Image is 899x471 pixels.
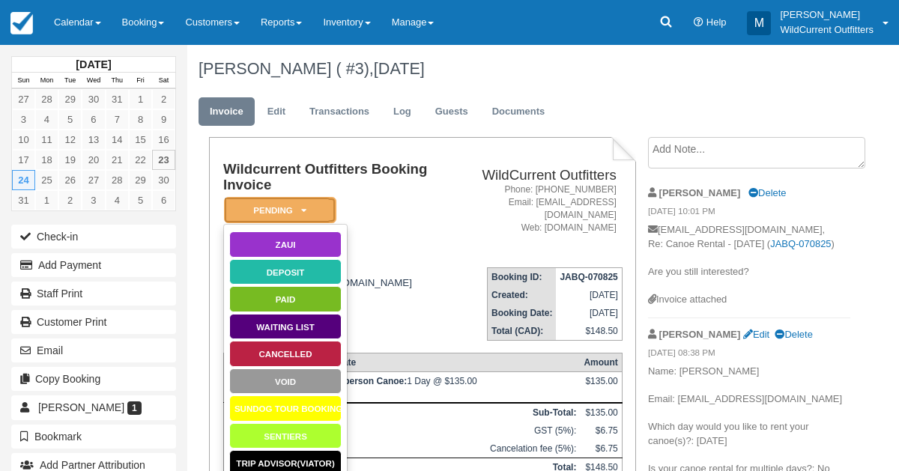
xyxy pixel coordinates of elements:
td: 1 Day @ $135.00 [333,372,580,403]
a: 15 [129,130,152,150]
a: 6 [152,190,175,210]
a: 22 [129,150,152,170]
a: 27 [82,170,105,190]
a: Edit [743,329,769,340]
em: Pending [224,197,336,223]
button: Copy Booking [11,367,176,391]
span: [DATE] [374,59,425,78]
a: 1 [35,190,58,210]
a: 11 [35,130,58,150]
a: Deposit [229,259,342,285]
img: checkfront-main-nav-mini-logo.png [10,12,33,34]
th: Sun [12,73,35,89]
a: Cancelled [229,341,342,367]
a: 4 [35,109,58,130]
a: Guests [424,97,479,127]
a: 5 [58,109,82,130]
a: JABQ-070825 [770,238,831,249]
a: 1 [129,89,152,109]
a: 21 [106,150,129,170]
a: Transactions [298,97,381,127]
a: 25 [35,170,58,190]
p: [EMAIL_ADDRESS][DOMAIN_NAME], Re: Canoe Rental - [DATE] ( ) Are you still interested? [648,223,850,293]
a: [PERSON_NAME] 1 [11,395,176,419]
a: 13 [82,130,105,150]
button: Add Payment [11,253,176,277]
button: Check-in [11,225,176,249]
a: Log [382,97,423,127]
a: 26 [58,170,82,190]
a: 30 [152,170,175,190]
p: [PERSON_NAME] [780,7,874,22]
span: [PERSON_NAME] [38,401,124,413]
strong: [PERSON_NAME] [659,187,741,198]
td: $6.75 [580,440,622,458]
a: Edit [256,97,297,127]
a: 2 [58,190,82,210]
a: ZAUI [229,231,342,258]
a: 16 [152,130,175,150]
td: [DATE] [556,286,622,304]
a: Sentiers [229,423,342,449]
a: 9 [152,109,175,130]
a: Customer Print [11,310,176,334]
em: [DATE] 10:01 PM [648,205,850,222]
strong: JABQ-070825 [560,272,617,282]
a: Paid [229,286,342,312]
a: 18 [35,150,58,170]
a: 12 [58,130,82,150]
a: 28 [106,170,129,190]
a: 7 [106,109,129,130]
td: Cancelation fee (5%): [333,440,580,458]
th: Thu [106,73,129,89]
th: Sat [152,73,175,89]
th: Mon [35,73,58,89]
strong: [DATE] [76,58,111,70]
th: Total (CAD): [488,322,557,341]
a: Invoice [199,97,255,127]
a: 2 [152,89,175,109]
a: Waiting List [229,314,342,340]
th: Booking Date: [488,304,557,322]
a: Delete [748,187,786,198]
a: 27 [12,89,35,109]
a: Sundog tour Bookings [229,395,342,422]
th: Sub-Total: [333,404,580,422]
td: $135.00 [580,404,622,422]
span: 1 [127,401,142,415]
a: Void [229,368,342,395]
th: Amount [580,353,622,372]
td: $148.50 [556,322,622,341]
p: WildCurrent Outfitters [780,22,874,37]
a: 29 [58,89,82,109]
strong: 2 person Canoe [336,376,407,386]
a: 6 [82,109,105,130]
th: Fri [129,73,152,89]
i: Help [694,18,703,28]
em: [DATE] 08:38 PM [648,347,850,363]
td: GST (5%): [333,422,580,440]
th: Tue [58,73,82,89]
a: Pending [223,196,331,224]
a: 29 [129,170,152,190]
a: 31 [12,190,35,210]
th: Wed [82,73,105,89]
a: 3 [12,109,35,130]
a: 24 [12,170,35,190]
a: 28 [35,89,58,109]
div: Invoice attached [648,293,850,307]
a: 19 [58,150,82,170]
a: 4 [106,190,129,210]
th: Created: [488,286,557,304]
td: [DATE] [556,304,622,322]
a: Delete [775,329,812,340]
th: Booking ID: [488,268,557,287]
button: Email [11,338,176,362]
a: 5 [129,190,152,210]
a: 31 [106,89,129,109]
h2: WildCurrent Outfitters [455,168,617,183]
a: 3 [82,190,105,210]
button: Bookmark [11,425,176,449]
a: 23 [152,150,175,170]
a: 10 [12,130,35,150]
